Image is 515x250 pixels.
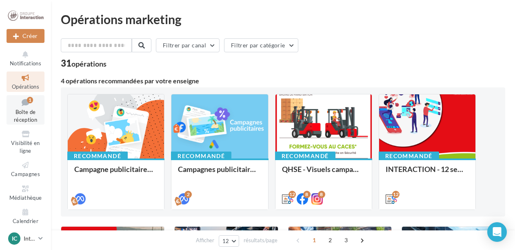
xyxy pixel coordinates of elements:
[196,237,214,244] span: Afficher
[71,60,107,67] div: opérations
[12,83,39,90] span: Opérations
[7,29,44,43] button: Créer
[222,238,229,244] span: 12
[9,194,42,201] span: Médiathèque
[7,183,44,203] a: Médiathèque
[275,152,335,161] div: Recommandé
[11,171,40,177] span: Campagnes
[11,140,40,154] span: Visibilité en ligne
[7,206,44,226] a: Calendrier
[61,13,505,25] div: Opérations marketing
[224,38,298,52] button: Filtrer par catégorie
[7,128,44,156] a: Visibilité en ligne
[289,191,296,198] div: 12
[61,59,107,68] div: 31
[10,60,41,67] span: Notifications
[303,191,311,198] div: 8
[386,165,469,181] div: INTERACTION - 12 semaines de publication
[324,234,337,247] span: 2
[308,234,321,247] span: 1
[67,152,128,161] div: Recommandé
[171,152,231,161] div: Recommandé
[12,234,17,243] span: IC
[7,231,44,246] a: IC Interaction CONCARNEAU
[318,191,325,198] div: 8
[14,109,37,123] span: Boîte de réception
[7,71,44,92] a: Opérations
[184,191,192,198] div: 2
[244,237,277,244] span: résultats/page
[27,97,33,103] div: 1
[379,152,439,161] div: Recommandé
[74,165,158,181] div: Campagne publicitaire saisonniers
[178,165,261,181] div: Campagnes publicitaires
[156,38,220,52] button: Filtrer par canal
[61,78,505,84] div: 4 opérations recommandées par votre enseigne
[7,29,44,43] div: Nouvelle campagne
[282,165,365,181] div: QHSE - Visuels campagnes siège
[219,235,240,247] button: 12
[392,191,400,198] div: 12
[487,222,507,242] div: Open Intercom Messenger
[7,159,44,179] a: Campagnes
[13,218,38,224] span: Calendrier
[24,234,35,243] p: Interaction CONCARNEAU
[7,48,44,68] button: Notifications
[7,95,44,125] a: Boîte de réception1
[340,234,353,247] span: 3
